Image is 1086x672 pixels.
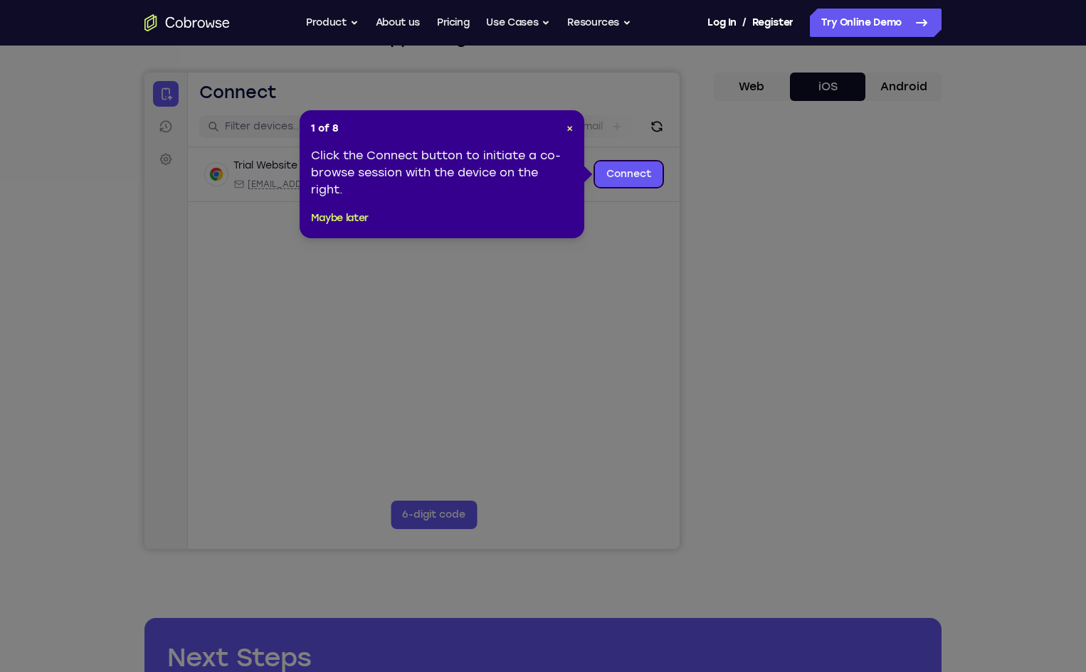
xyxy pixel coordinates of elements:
a: Log In [707,9,736,37]
button: Resources [567,9,631,37]
a: Register [752,9,794,37]
a: Sessions [9,41,34,67]
button: Close Tour [566,122,573,136]
span: web@example.com [103,106,256,117]
label: Email [433,47,458,61]
a: Go to the home page [144,14,230,31]
h1: Connect [55,9,132,31]
button: Maybe later [311,210,369,227]
a: Connect [450,89,518,114]
button: 6-digit code [246,428,332,457]
div: Online [159,87,196,99]
button: Use Cases [486,9,550,37]
a: Try Online Demo [810,9,942,37]
a: Connect [9,9,34,34]
input: Filter devices... [80,47,260,61]
span: 1 of 8 [311,122,339,136]
div: New devices found. [160,92,163,95]
a: Pricing [437,9,470,37]
span: +11 more [361,106,398,117]
div: App [265,106,352,117]
label: demo_id [283,47,327,61]
div: Trial Website [89,86,153,100]
div: Click the Connect button to initiate a co-browse session with the device on the right. [311,147,573,198]
button: Product [306,9,359,37]
a: Settings [9,74,34,100]
span: / [742,14,747,31]
div: Open device details [43,75,535,129]
button: Refresh [501,43,524,65]
div: Email [89,106,256,117]
span: Cobrowse demo [279,106,352,117]
a: About us [376,9,420,37]
span: × [566,122,573,134]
